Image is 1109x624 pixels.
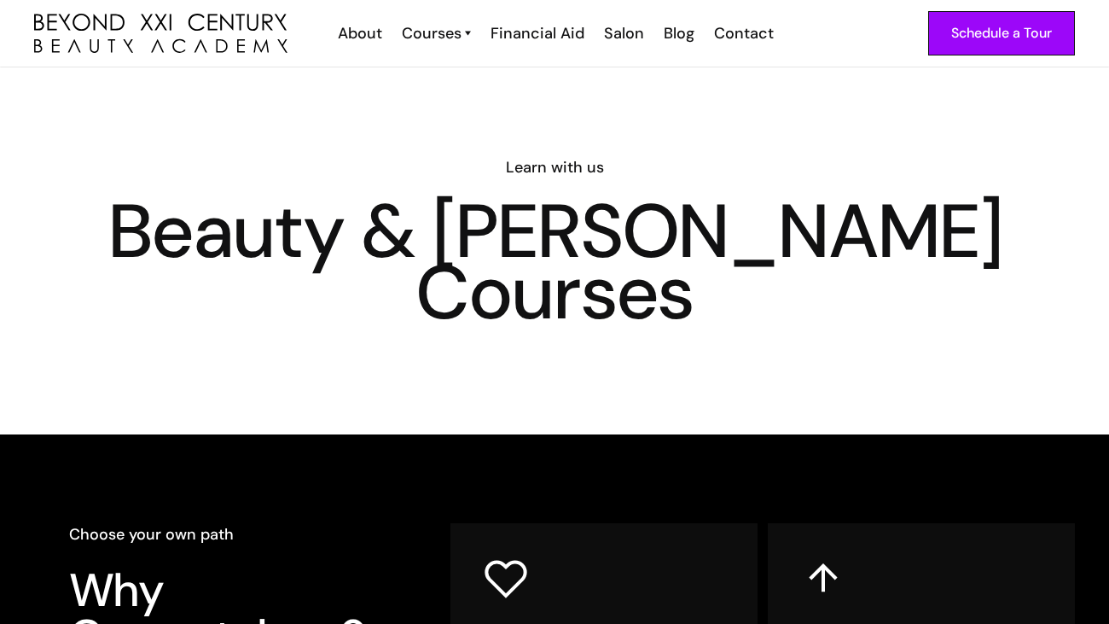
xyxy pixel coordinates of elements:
a: Schedule a Tour [928,11,1075,55]
h1: Beauty & [PERSON_NAME] Courses [34,201,1075,324]
img: heart icon [484,557,528,601]
a: Salon [593,22,653,44]
img: up arrow [801,557,845,601]
h6: Choose your own path [69,523,402,545]
div: Schedule a Tour [951,22,1052,44]
div: Courses [402,22,462,44]
a: Courses [402,22,471,44]
div: About [338,22,382,44]
a: home [34,14,287,54]
a: About [327,22,391,44]
div: Blog [664,22,694,44]
img: beyond 21st century beauty academy logo [34,14,287,54]
div: Contact [714,22,774,44]
a: Financial Aid [479,22,593,44]
div: Salon [604,22,644,44]
div: Financial Aid [491,22,584,44]
a: Blog [653,22,703,44]
a: Contact [703,22,782,44]
h6: Learn with us [34,156,1075,178]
